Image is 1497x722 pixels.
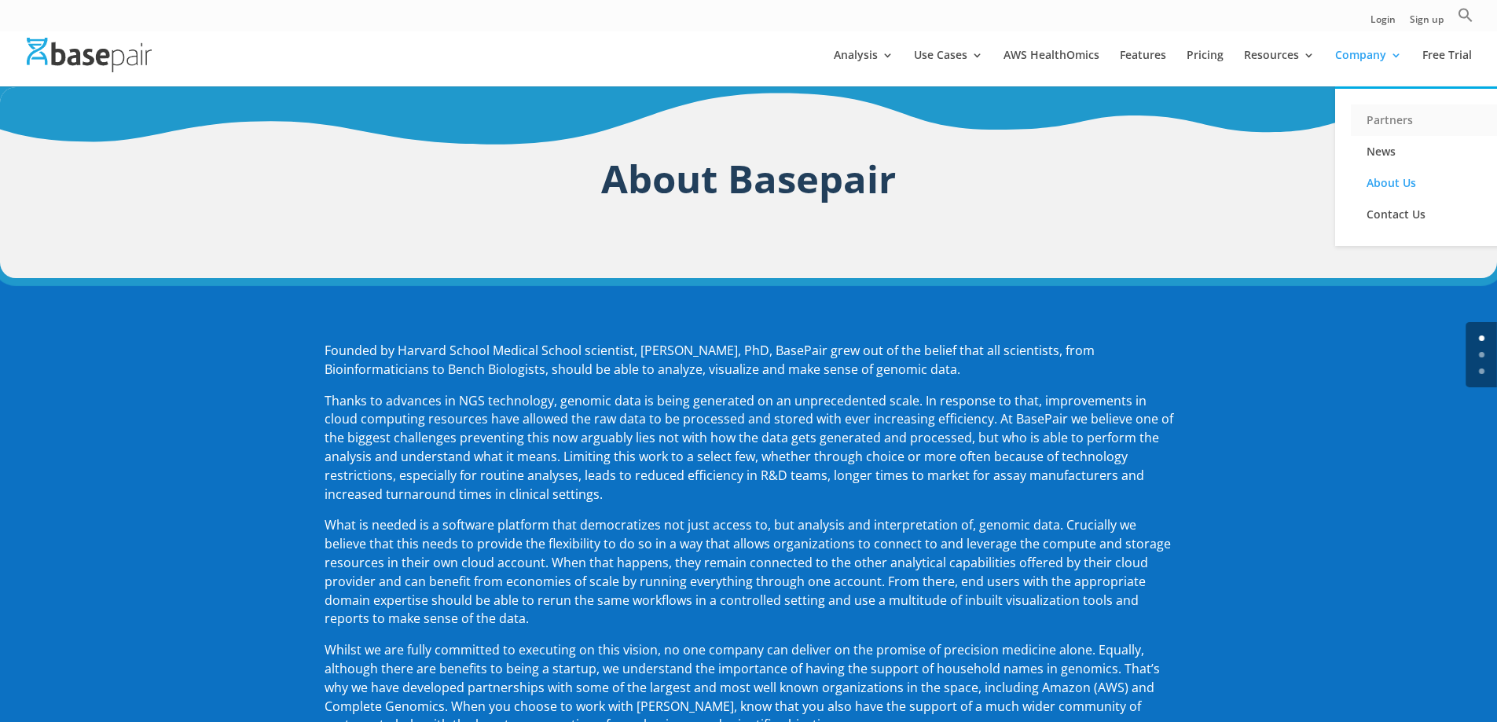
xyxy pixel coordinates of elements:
a: Free Trial [1422,49,1472,86]
img: Basepair [27,38,152,71]
a: Features [1120,49,1166,86]
h1: About Basepair [325,151,1173,214]
a: Analysis [834,49,893,86]
a: Login [1370,15,1396,31]
a: AWS HealthOmics [1004,49,1099,86]
a: Use Cases [914,49,983,86]
a: Pricing [1187,49,1224,86]
a: Company [1335,49,1402,86]
p: What is needed is a software platform that democratizes not just access to, but analysis and inte... [325,516,1173,641]
a: 1 [1479,352,1484,357]
a: Search Icon Link [1458,7,1473,31]
a: 0 [1479,335,1484,341]
a: Sign up [1410,15,1444,31]
p: Founded by Harvard School Medical School scientist, [PERSON_NAME], PhD, BasePair grew out of the ... [325,342,1173,392]
span: Thanks to advances in NGS technology, genomic data is being generated on an unprecedented scale. ... [325,392,1173,503]
a: 2 [1479,368,1484,374]
svg: Search [1458,7,1473,23]
a: Resources [1244,49,1315,86]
